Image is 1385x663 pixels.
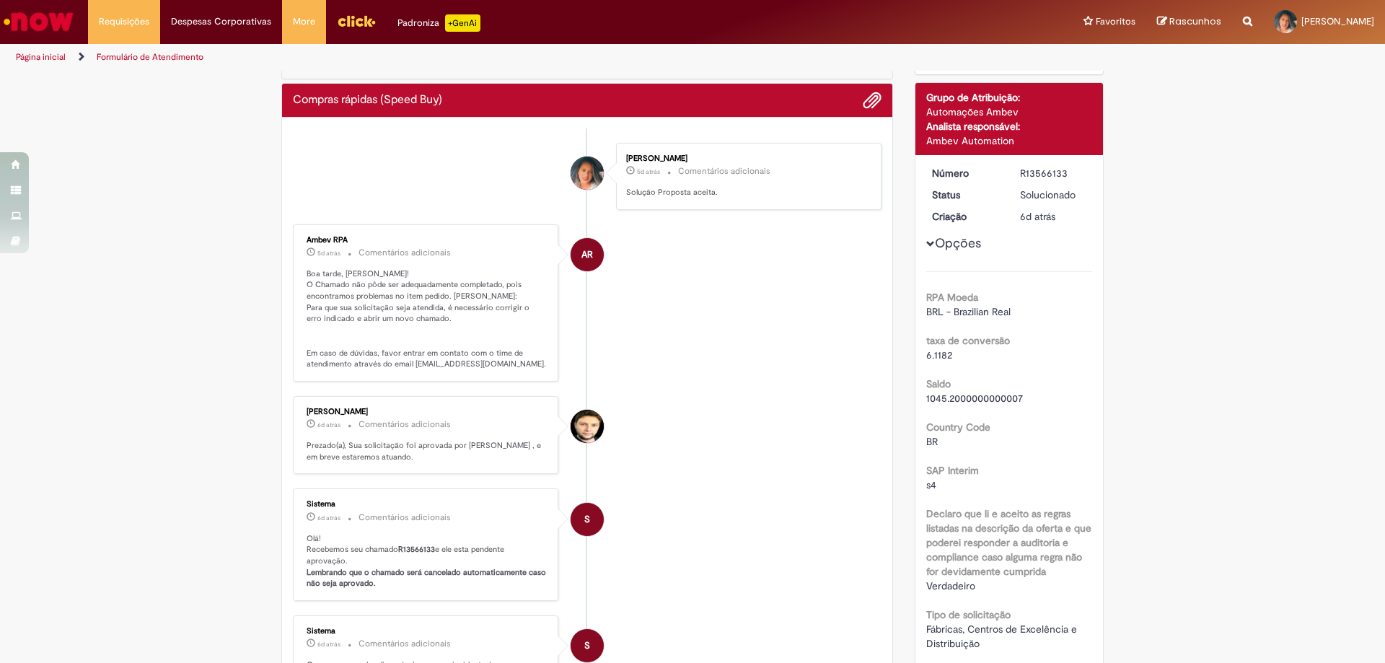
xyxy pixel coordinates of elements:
[626,187,866,198] p: Solução Proposta aceita.
[926,421,990,434] b: Country Code
[921,209,1010,224] dt: Criação
[359,511,451,524] small: Comentários adicionais
[584,502,590,537] span: S
[99,14,149,29] span: Requisições
[1020,188,1087,202] div: Solucionado
[445,14,480,32] p: +GenAi
[317,514,340,522] span: 6d atrás
[926,478,936,491] span: s4
[926,105,1093,119] div: Automações Ambev
[637,167,660,176] time: 26/09/2025 07:04:18
[921,188,1010,202] dt: Status
[1020,210,1055,223] time: 25/09/2025 11:26:42
[926,392,1023,405] span: 1045.2000000000007
[926,623,1080,650] span: Fábricas, Centros de Excelência e Distribuição
[307,533,547,590] p: Olá! Recebemos seu chamado e ele esta pendente aprovação.
[678,165,770,177] small: Comentários adicionais
[359,638,451,650] small: Comentários adicionais
[926,377,951,390] b: Saldo
[307,236,547,245] div: Ambev RPA
[926,334,1010,347] b: taxa de conversão
[359,418,451,431] small: Comentários adicionais
[571,238,604,271] div: Ambev RPA
[926,305,1011,318] span: BRL - Brazilian Real
[626,154,866,163] div: [PERSON_NAME]
[1301,15,1374,27] span: [PERSON_NAME]
[307,268,547,370] p: Boa tarde, [PERSON_NAME]! O Chamado não pôde ser adequadamente completado, pois encontramos probl...
[926,464,979,477] b: SAP Interim
[317,514,340,522] time: 25/09/2025 11:26:54
[16,51,66,63] a: Página inicial
[926,133,1093,148] div: Ambev Automation
[926,507,1091,578] b: Declaro que li e aceito as regras listadas na descrição da oferta e que poderei responder a audit...
[926,90,1093,105] div: Grupo de Atribuição:
[97,51,203,63] a: Formulário de Atendimento
[337,10,376,32] img: click_logo_yellow_360x200.png
[581,237,593,272] span: AR
[317,249,340,258] time: 25/09/2025 16:49:30
[171,14,271,29] span: Despesas Corporativas
[1169,14,1221,28] span: Rascunhos
[926,579,975,592] span: Verdadeiro
[1020,166,1087,180] div: R13566133
[11,44,913,71] ul: Trilhas de página
[398,544,435,555] b: R13566133
[307,627,547,636] div: Sistema
[317,249,340,258] span: 5d atrás
[397,14,480,32] div: Padroniza
[863,91,881,110] button: Adicionar anexos
[307,500,547,509] div: Sistema
[921,166,1010,180] dt: Número
[293,14,315,29] span: More
[637,167,660,176] span: 5d atrás
[1,7,76,36] img: ServiceNow
[1096,14,1135,29] span: Favoritos
[317,640,340,649] span: 6d atrás
[926,119,1093,133] div: Analista responsável:
[926,291,978,304] b: RPA Moeda
[584,628,590,663] span: S
[571,410,604,443] div: Weslei Da Silva Filsen
[571,157,604,190] div: Kelly Cristina Peixoto Pereira
[293,94,442,107] h2: Compras rápidas (Speed Buy) Histórico de tíquete
[926,348,952,361] span: 6.1182
[926,608,1011,621] b: Tipo de solicitação
[317,421,340,429] span: 6d atrás
[926,435,938,448] span: BR
[317,421,340,429] time: 25/09/2025 14:52:42
[571,629,604,662] div: System
[359,247,451,259] small: Comentários adicionais
[307,408,547,416] div: [PERSON_NAME]
[317,640,340,649] time: 25/09/2025 11:26:51
[307,567,548,589] b: Lembrando que o chamado será cancelado automaticamente caso não seja aprovado.
[1157,15,1221,29] a: Rascunhos
[1020,209,1087,224] div: 25/09/2025 11:26:42
[307,440,547,462] p: Prezado(a), Sua solicitação foi aprovada por [PERSON_NAME] , e em breve estaremos atuando.
[571,503,604,536] div: System
[1020,210,1055,223] span: 6d atrás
